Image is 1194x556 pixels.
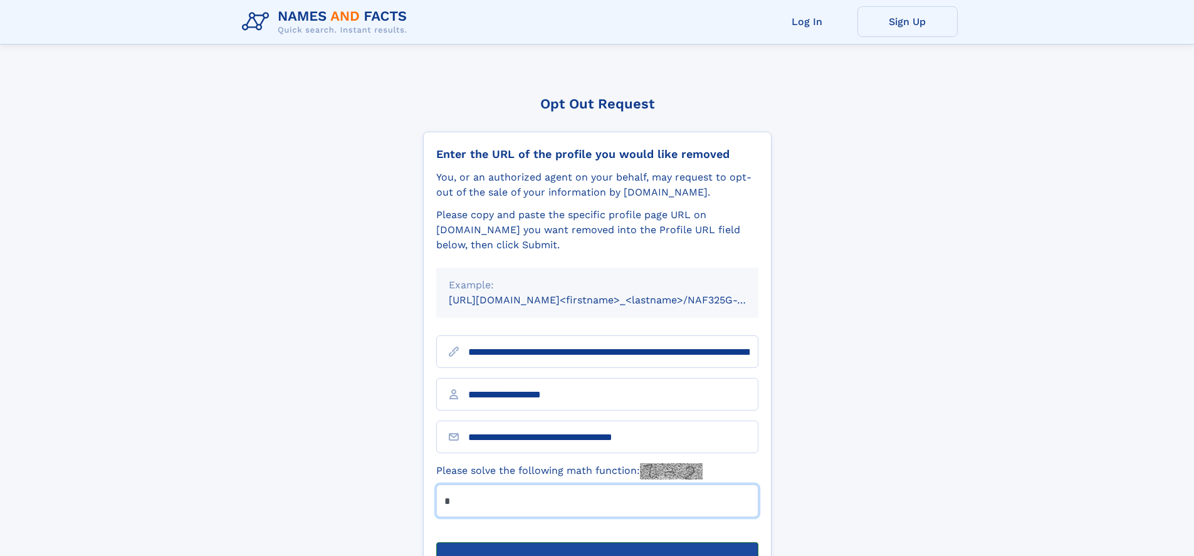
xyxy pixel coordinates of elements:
[857,6,958,37] a: Sign Up
[423,96,772,112] div: Opt Out Request
[449,294,782,306] small: [URL][DOMAIN_NAME]<firstname>_<lastname>/NAF325G-xxxxxxxx
[436,463,703,480] label: Please solve the following math function:
[757,6,857,37] a: Log In
[436,170,758,200] div: You, or an authorized agent on your behalf, may request to opt-out of the sale of your informatio...
[237,5,417,39] img: Logo Names and Facts
[436,147,758,161] div: Enter the URL of the profile you would like removed
[436,207,758,253] div: Please copy and paste the specific profile page URL on [DOMAIN_NAME] you want removed into the Pr...
[449,278,746,293] div: Example:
